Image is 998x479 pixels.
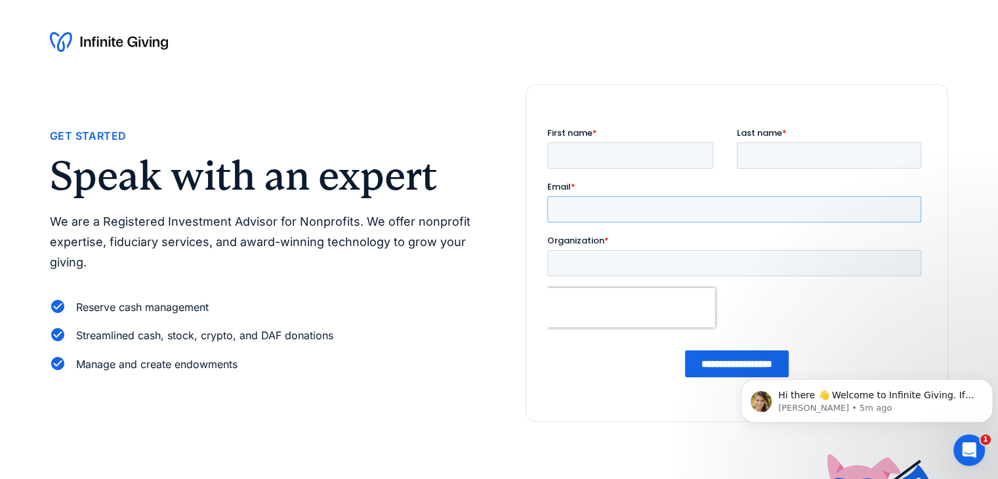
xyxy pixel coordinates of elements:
p: We are a Registered Investment Advisor for Nonprofits. We offer nonprofit expertise, fiduciary se... [50,212,472,272]
iframe: Intercom notifications message [736,352,998,444]
h2: Speak with an expert [50,156,472,196]
div: Get Started [50,127,126,145]
iframe: Form 0 [547,127,926,400]
div: Streamlined cash, stock, crypto, and DAF donations [76,327,333,344]
div: Reserve cash management [76,299,209,316]
iframe: Intercom live chat [953,434,985,466]
div: Manage and create endowments [76,356,238,373]
span: 1 [980,434,991,445]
